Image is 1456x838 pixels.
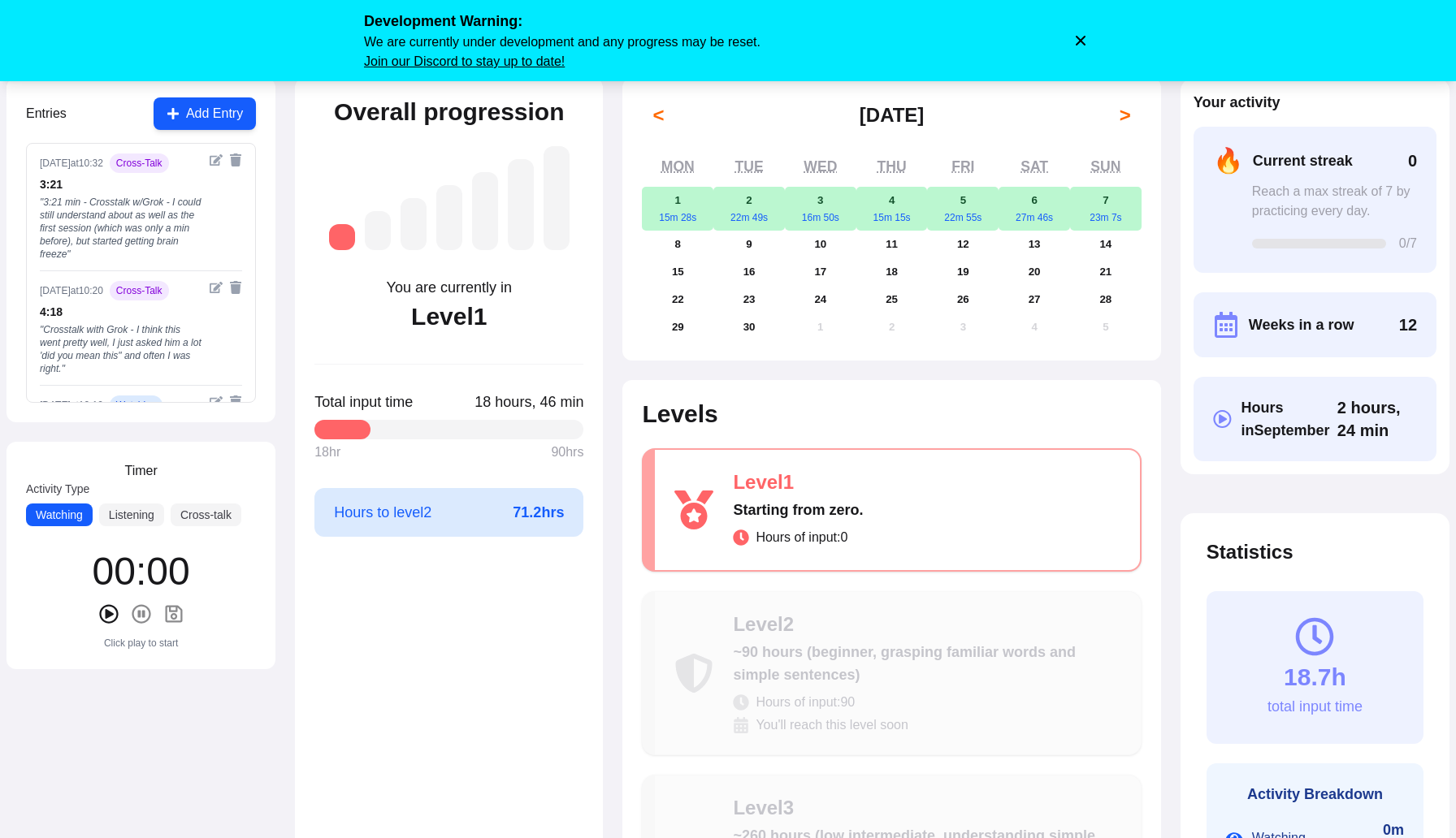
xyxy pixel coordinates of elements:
[743,266,756,278] abbr: September 16, 2025
[999,286,1070,313] button: September 27, 2025
[672,293,684,305] abbr: September 22, 2025
[1267,695,1363,718] div: total input time
[364,10,760,71] div: We are currently under development and any progress may be reset.
[1099,293,1111,305] abbr: September 28, 2025
[401,198,427,250] div: Level 3: ~260 hours (low intermediate, understanding simple conversations)
[1099,266,1111,278] abbr: September 21, 2025
[40,284,103,297] div: [DATE] at 10:20
[642,211,713,224] div: 15m 28s
[856,286,928,313] button: September 25, 2025
[26,104,67,123] h3: Entries
[960,194,966,206] abbr: September 5, 2025
[551,443,583,462] span: 90 hrs
[951,158,974,175] abbr: Friday
[642,231,713,258] button: September 8, 2025
[1070,313,1142,341] button: October 5, 2025
[785,231,856,258] button: September 10, 2025
[733,469,1120,495] div: Level 1
[756,693,855,712] span: Hours of input: 90
[672,266,684,278] abbr: September 15, 2025
[1103,194,1108,206] abbr: September 7, 2025
[675,194,681,206] abbr: September 1, 2025
[104,637,178,650] div: Click play to start
[713,313,785,341] button: September 30, 2025
[785,211,856,224] div: 16m 50s
[889,321,895,333] abbr: October 2, 2025
[229,395,242,408] button: Delete entry
[229,153,242,166] button: Delete entry
[1070,231,1142,258] button: September 14, 2025
[675,238,681,250] abbr: September 8, 2025
[334,501,431,524] span: Hours to level 2
[40,157,103,170] div: [DATE] at 10:32
[856,211,928,224] div: 15m 15s
[672,321,684,333] abbr: September 29, 2025
[999,211,1070,224] div: 27m 46s
[856,187,928,231] button: September 4, 202515m 15s
[642,258,713,286] button: September 15, 2025
[93,552,190,591] div: 00 : 00
[1020,158,1048,175] abbr: Saturday
[1241,396,1337,442] span: Hours in September
[474,391,583,413] span: Click to toggle between decimal and time format
[1109,99,1142,132] button: >
[642,286,713,313] button: September 22, 2025
[746,194,752,206] abbr: September 2, 2025
[642,187,713,231] button: September 1, 202515m 28s
[886,238,898,250] abbr: September 11, 2025
[364,10,760,32] span: Development Warning:
[733,795,1120,821] div: Level 3
[1029,266,1041,278] abbr: September 20, 2025
[40,399,103,412] div: [DATE] at 10:10
[1399,234,1417,253] span: 0 /7
[1253,149,1353,172] span: Current streak
[1249,313,1354,336] span: Weeks in a row
[999,187,1070,231] button: September 6, 202527m 46s
[472,172,498,250] div: Level 5: ~1,050 hours (high intermediate, understanding most everyday content)
[1120,102,1131,128] span: >
[411,302,487,331] div: Level 1
[513,501,564,524] span: 71.2 hrs
[364,52,760,71] a: Join our Discord to stay up to date!
[743,321,756,333] abbr: September 30, 2025
[814,238,826,250] abbr: September 10, 2025
[927,187,999,231] button: September 5, 202522m 55s
[733,499,1120,521] div: Starting from zero.
[110,395,163,415] span: watching
[642,99,674,132] button: <
[314,391,413,413] span: Total input time
[713,187,785,231] button: September 2, 202522m 49s
[1029,238,1041,250] abbr: September 13, 2025
[804,158,837,175] abbr: Wednesday
[817,194,823,206] abbr: September 3, 2025
[927,211,999,224] div: 22m 55s
[927,286,999,313] button: September 26, 2025
[1194,91,1436,114] h2: Your activity
[1031,194,1037,206] abbr: September 6, 2025
[814,293,826,305] abbr: September 24, 2025
[1029,293,1041,305] abbr: September 27, 2025
[957,238,969,250] abbr: September 12, 2025
[642,313,713,341] button: September 29, 2025
[26,503,93,526] button: Watching
[436,185,462,250] div: Level 4: ~525 hours (intermediate, understanding more complex conversations)
[1099,238,1111,250] abbr: September 14, 2025
[877,158,907,175] abbr: Thursday
[314,443,340,462] span: 18 hr
[1069,29,1092,52] button: Dismiss warning
[171,503,241,526] button: Cross-talk
[999,231,1070,258] button: September 13, 2025
[154,97,256,130] button: Add Entry
[1070,258,1142,286] button: September 21, 2025
[1207,539,1423,565] h2: Statistics
[756,715,908,735] span: You'll reach this level soon
[785,286,856,313] button: September 24, 2025
[889,194,895,206] abbr: September 4, 2025
[743,293,756,305] abbr: September 23, 2025
[856,313,928,341] button: October 2, 2025
[1337,396,1417,442] span: Click to toggle between decimal and time format
[999,258,1070,286] button: September 20, 2025
[40,323,203,375] div: " Crosstalk with Grok - I think this went pretty well, I just asked him a lot 'did you mean this"...
[1399,313,1417,336] span: 12
[814,266,826,278] abbr: September 17, 2025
